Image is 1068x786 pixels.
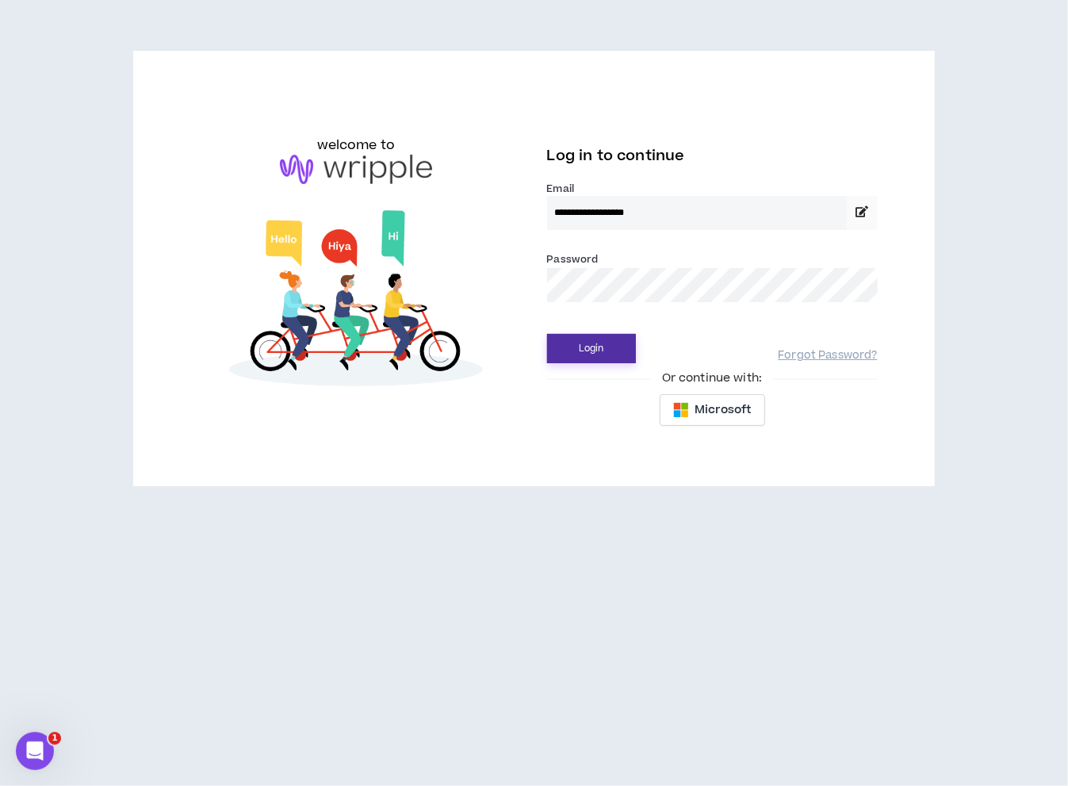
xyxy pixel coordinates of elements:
label: Password [547,252,599,266]
h6: welcome to [317,136,396,155]
button: Login [547,334,636,363]
a: Forgot Password? [778,348,877,363]
span: Microsoft [695,401,752,419]
img: logo-brand.png [280,155,432,185]
button: Microsoft [660,394,765,426]
span: Log in to continue [547,146,685,166]
span: 1 [48,732,61,745]
img: Welcome to Wripple [190,200,521,401]
label: Email [547,182,878,196]
iframe: Intercom live chat [16,732,54,770]
span: Or continue with: [651,370,773,387]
